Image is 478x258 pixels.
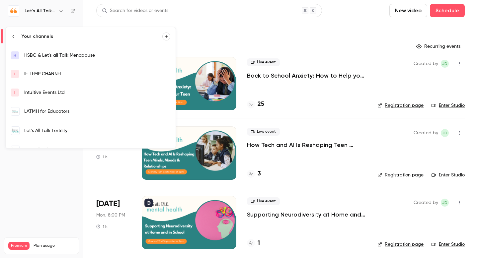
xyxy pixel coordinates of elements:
[14,52,16,58] span: H
[24,127,170,134] div: Let's All Talk Fertility
[24,147,170,153] div: Let's All Talk Fertility Live
[22,33,162,40] div: Your channels
[24,71,170,77] div: IE TEMP CHANNEL
[14,90,15,96] span: I
[24,89,170,96] div: Intuitive Events Ltd
[11,107,19,115] img: LATMH for Educators
[24,52,170,59] div: HSBC & Let's all Talk Menopause
[11,146,19,154] img: Let's All Talk Fertility Live
[14,71,15,77] span: I
[11,127,19,135] img: Let's All Talk Fertility
[24,108,170,115] div: LATMH for Educators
